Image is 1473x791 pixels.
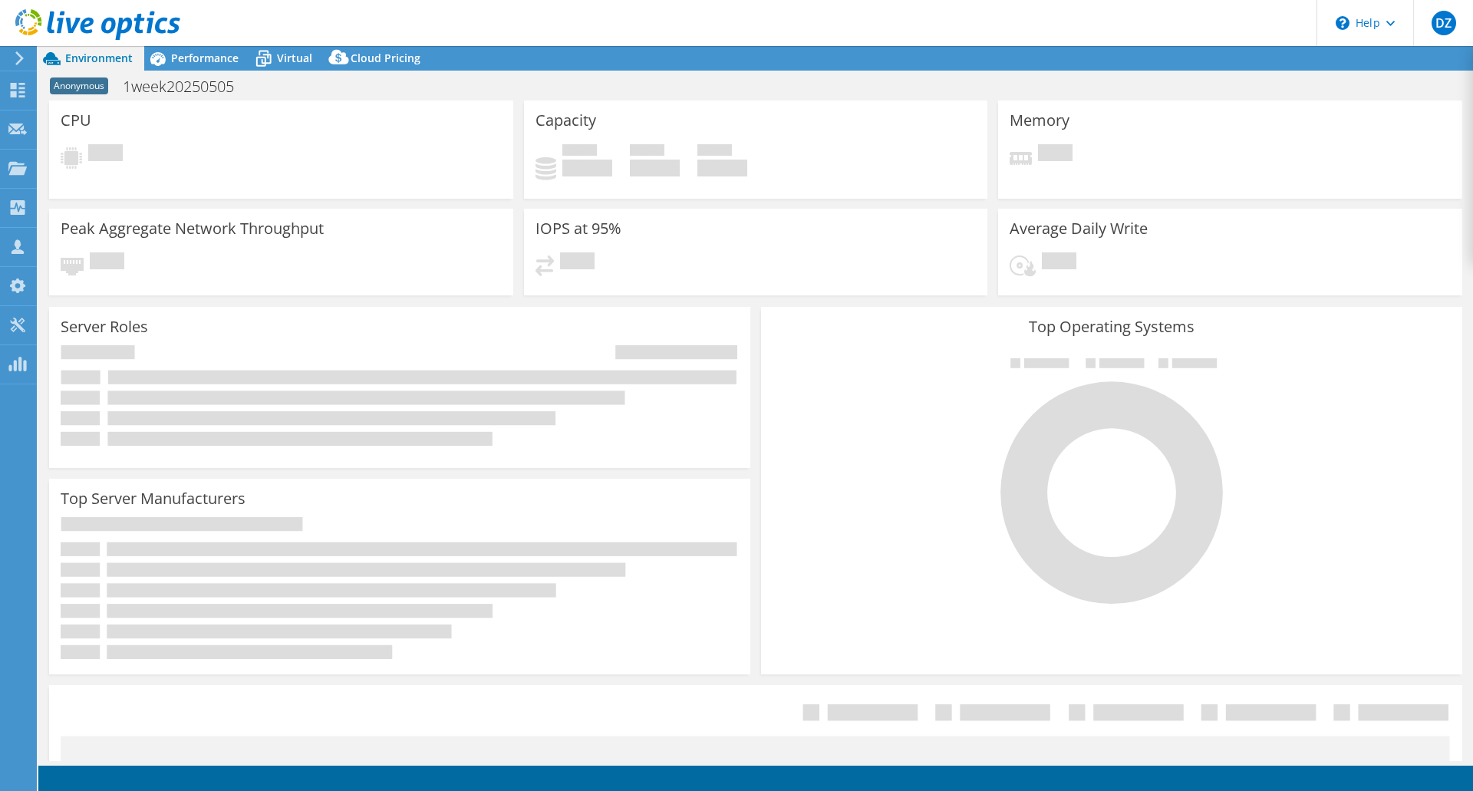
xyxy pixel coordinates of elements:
span: Virtual [277,51,312,65]
span: Pending [1038,144,1073,165]
h3: CPU [61,112,91,129]
h3: Memory [1010,112,1069,129]
h4: 0 GiB [562,160,612,176]
span: Anonymous [50,77,108,94]
h3: Peak Aggregate Network Throughput [61,220,324,237]
h3: Top Server Manufacturers [61,490,245,507]
span: DZ [1432,11,1456,35]
span: Pending [88,144,123,165]
h3: Server Roles [61,318,148,335]
span: Used [562,144,597,160]
span: Pending [1042,252,1076,273]
h4: 0 GiB [630,160,680,176]
span: Pending [560,252,595,273]
h4: 0 GiB [697,160,747,176]
h3: Capacity [535,112,596,129]
span: Total [697,144,732,160]
span: Free [630,144,664,160]
h1: 1week20250505 [116,78,258,95]
span: Pending [90,252,124,273]
span: Performance [171,51,239,65]
h3: Top Operating Systems [773,318,1451,335]
span: Cloud Pricing [351,51,420,65]
h3: Average Daily Write [1010,220,1148,237]
svg: \n [1336,16,1349,30]
h3: IOPS at 95% [535,220,621,237]
span: Environment [65,51,133,65]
